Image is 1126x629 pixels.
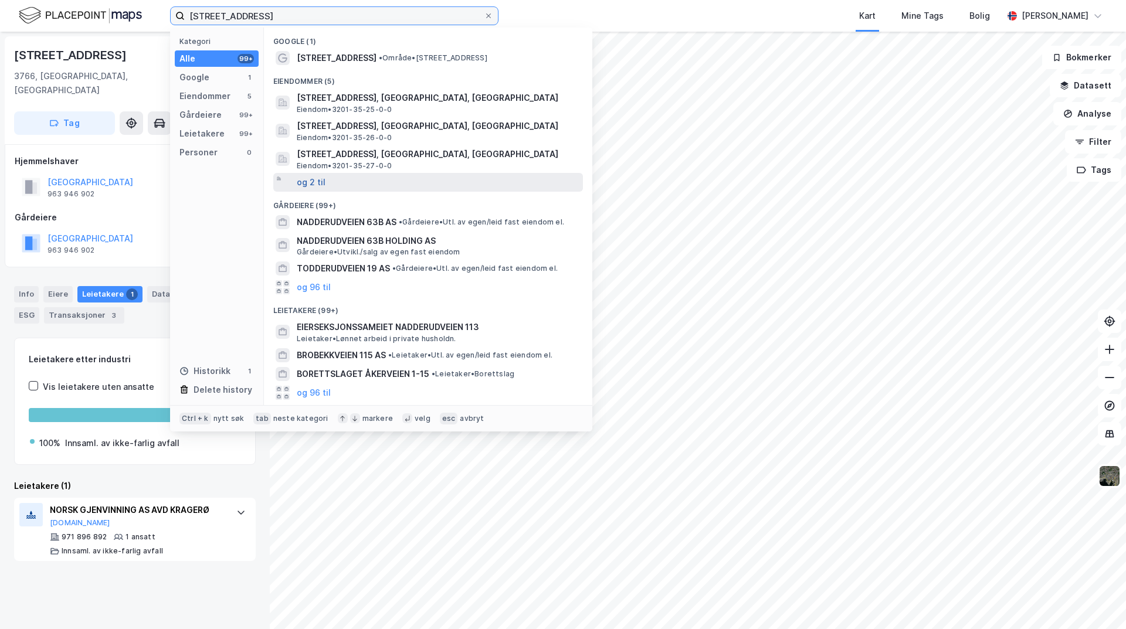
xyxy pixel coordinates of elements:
[179,127,225,141] div: Leietakere
[297,161,392,171] span: Eiendom • 3201-35-27-0-0
[901,9,944,23] div: Mine Tags
[14,46,129,64] div: [STREET_ADDRESS]
[179,364,230,378] div: Historikk
[460,414,484,423] div: avbryt
[379,53,487,63] span: Område • [STREET_ADDRESS]
[194,383,252,397] div: Delete history
[179,70,209,84] div: Google
[297,51,377,65] span: [STREET_ADDRESS]
[1053,102,1121,125] button: Analyse
[179,108,222,122] div: Gårdeiere
[297,334,456,344] span: Leietaker • Lønnet arbeid i private husholdn.
[245,366,254,376] div: 1
[1067,573,1126,629] iframe: Chat Widget
[264,28,592,49] div: Google (1)
[297,348,386,362] span: BROBEKKVEIEN 115 AS
[65,436,179,450] div: Innsaml. av ikke-farlig avfall
[1042,46,1121,69] button: Bokmerker
[14,69,175,97] div: 3766, [GEOGRAPHIC_DATA], [GEOGRAPHIC_DATA]
[245,73,254,82] div: 1
[238,54,254,63] div: 99+
[108,310,120,321] div: 3
[179,89,230,103] div: Eiendommer
[1050,74,1121,97] button: Datasett
[1067,158,1121,182] button: Tags
[238,110,254,120] div: 99+
[1098,465,1121,487] img: 9k=
[432,369,514,379] span: Leietaker • Borettslag
[185,7,484,25] input: Søk på adresse, matrikkel, gårdeiere, leietakere eller personer
[50,518,110,528] button: [DOMAIN_NAME]
[15,210,255,225] div: Gårdeiere
[15,154,255,168] div: Hjemmelshaver
[297,234,578,248] span: NADDERUDVEIEN 63B HOLDING AS
[297,91,578,105] span: [STREET_ADDRESS], [GEOGRAPHIC_DATA], [GEOGRAPHIC_DATA]
[379,53,382,62] span: •
[147,286,191,302] div: Datasett
[392,264,558,273] span: Gårdeiere • Utl. av egen/leid fast eiendom el.
[179,413,211,424] div: Ctrl + k
[62,532,107,542] div: 971 896 892
[39,436,60,450] div: 100%
[126,532,155,542] div: 1 ansatt
[399,217,402,226] span: •
[392,264,396,273] span: •
[19,5,142,26] img: logo.f888ab2527a4732fd821a326f86c7f29.svg
[297,320,578,334] span: EIERSEKSJONSSAMEIET NADDERUDVEIEN 113
[179,52,195,66] div: Alle
[297,119,578,133] span: [STREET_ADDRESS], [GEOGRAPHIC_DATA], [GEOGRAPHIC_DATA]
[264,192,592,213] div: Gårdeiere (99+)
[1022,9,1088,23] div: [PERSON_NAME]
[1065,130,1121,154] button: Filter
[48,189,94,199] div: 963 946 902
[264,402,592,423] div: Historikk (1)
[859,9,876,23] div: Kart
[14,479,256,493] div: Leietakere (1)
[50,503,225,517] div: NORSK GJENVINNING AS AVD KRAGERØ
[297,261,390,276] span: TODDERUDVEIEN 19 AS
[264,67,592,89] div: Eiendommer (5)
[399,217,564,227] span: Gårdeiere • Utl. av egen/leid fast eiendom el.
[253,413,271,424] div: tab
[126,288,138,300] div: 1
[1067,573,1126,629] div: Kontrollprogram for chat
[969,9,990,23] div: Bolig
[29,352,241,366] div: Leietakere etter industri
[179,145,218,159] div: Personer
[14,286,39,302] div: Info
[432,369,435,378] span: •
[297,175,325,189] button: og 2 til
[297,280,331,294] button: og 96 til
[297,215,396,229] span: NADDERUDVEIEN 63B AS
[297,133,392,142] span: Eiendom • 3201-35-26-0-0
[44,307,124,324] div: Transaksjoner
[179,37,259,46] div: Kategori
[297,367,429,381] span: BORETTSLAGET ÅKERVEIEN 1-15
[14,111,115,135] button: Tag
[213,414,245,423] div: nytt søk
[77,286,143,302] div: Leietakere
[297,105,392,114] span: Eiendom • 3201-35-25-0-0
[43,286,73,302] div: Eiere
[43,380,154,394] div: Vis leietakere uten ansatte
[388,351,552,360] span: Leietaker • Utl. av egen/leid fast eiendom el.
[48,246,94,255] div: 963 946 902
[440,413,458,424] div: esc
[415,414,430,423] div: velg
[273,414,328,423] div: neste kategori
[297,247,460,257] span: Gårdeiere • Utvikl./salg av egen fast eiendom
[245,148,254,157] div: 0
[297,147,578,161] span: [STREET_ADDRESS], [GEOGRAPHIC_DATA], [GEOGRAPHIC_DATA]
[362,414,393,423] div: markere
[14,307,39,324] div: ESG
[297,386,331,400] button: og 96 til
[238,129,254,138] div: 99+
[388,351,392,359] span: •
[264,297,592,318] div: Leietakere (99+)
[245,91,254,101] div: 5
[62,546,163,556] div: Innsaml. av ikke-farlig avfall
